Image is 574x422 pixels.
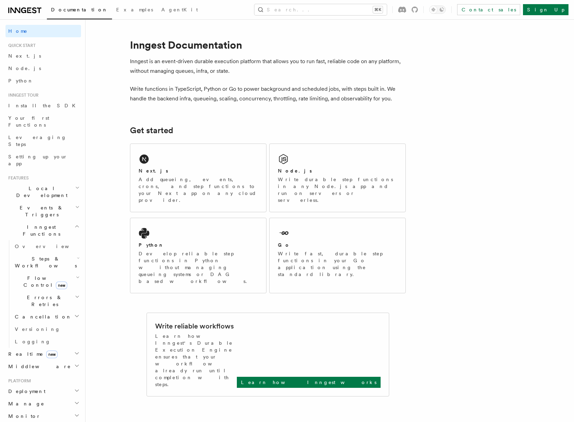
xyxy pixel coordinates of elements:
[46,351,58,358] span: new
[6,413,41,420] span: Monitor
[130,84,406,104] p: Write functions in TypeScript, Python or Go to power background and scheduled jobs, with steps bu...
[130,39,406,51] h1: Inngest Documentation
[6,351,58,357] span: Realtime
[8,78,33,84] span: Python
[12,272,81,291] button: Flow Controlnew
[8,135,67,147] span: Leveraging Steps
[12,291,81,311] button: Errors & Retries
[269,218,406,293] a: GoWrite fast, durable step functions in your Go application using the standard library.
[6,75,81,87] a: Python
[523,4,568,15] a: Sign Up
[6,400,44,407] span: Manage
[130,144,266,212] a: Next.jsAdd queueing, events, crons, and step functions to your Next app on any cloud provider.
[8,103,80,108] span: Install the SDK
[8,66,41,71] span: Node.js
[278,250,397,278] p: Write fast, durable step functions in your Go application using the standard library.
[12,311,81,323] button: Cancellation
[6,360,81,373] button: Middleware
[12,240,81,253] a: Overview
[8,154,68,166] span: Setting up your app
[6,131,81,150] a: Leveraging Steps
[112,2,157,19] a: Examples
[161,7,198,12] span: AgentKit
[6,99,81,112] a: Install the SDK
[15,244,86,249] span: Overview
[15,326,60,332] span: Versioning
[278,176,397,204] p: Write durable step functions in any Node.js app and run on servers or serverless.
[139,250,258,285] p: Develop reliable step functions in Python without managing queueing systems or DAG based workflows.
[6,398,81,410] button: Manage
[47,2,112,19] a: Documentation
[130,57,406,76] p: Inngest is an event-driven durable execution platform that allows you to run fast, reliable code ...
[157,2,202,19] a: AgentKit
[6,385,81,398] button: Deployment
[429,6,446,14] button: Toggle dark mode
[12,323,81,335] a: Versioning
[12,255,77,269] span: Steps & Workflows
[6,43,36,48] span: Quick start
[139,167,168,174] h2: Next.js
[6,185,75,199] span: Local Development
[116,7,153,12] span: Examples
[51,7,108,12] span: Documentation
[241,379,376,386] p: Learn how Inngest works
[56,282,67,289] span: new
[269,144,406,212] a: Node.jsWrite durable step functions in any Node.js app and run on servers or serverless.
[457,4,520,15] a: Contact sales
[6,378,31,384] span: Platform
[12,275,76,288] span: Flow Control
[12,335,81,348] a: Logging
[130,218,266,293] a: PythonDevelop reliable step functions in Python without managing queueing systems or DAG based wo...
[139,242,164,248] h2: Python
[6,224,74,237] span: Inngest Functions
[6,240,81,348] div: Inngest Functions
[155,333,237,388] p: Learn how Inngest's Durable Execution Engine ensures that your workflow already run until complet...
[6,92,39,98] span: Inngest tour
[139,176,258,204] p: Add queueing, events, crons, and step functions to your Next app on any cloud provider.
[8,115,49,128] span: Your first Functions
[6,25,81,37] a: Home
[6,348,81,360] button: Realtimenew
[373,6,383,13] kbd: ⌘K
[15,339,51,344] span: Logging
[6,62,81,75] a: Node.js
[8,53,41,59] span: Next.js
[6,50,81,62] a: Next.js
[6,175,29,181] span: Features
[6,388,46,395] span: Deployment
[278,242,290,248] h2: Go
[237,377,381,388] a: Learn how Inngest works
[6,202,81,221] button: Events & Triggers
[6,182,81,202] button: Local Development
[278,167,312,174] h2: Node.js
[8,28,28,35] span: Home
[130,126,173,135] a: Get started
[6,221,81,240] button: Inngest Functions
[254,4,387,15] button: Search...⌘K
[6,112,81,131] a: Your first Functions
[12,294,75,308] span: Errors & Retries
[155,321,234,331] h2: Write reliable workflows
[6,204,75,218] span: Events & Triggers
[6,363,71,370] span: Middleware
[12,253,81,272] button: Steps & Workflows
[6,150,81,170] a: Setting up your app
[12,313,72,320] span: Cancellation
